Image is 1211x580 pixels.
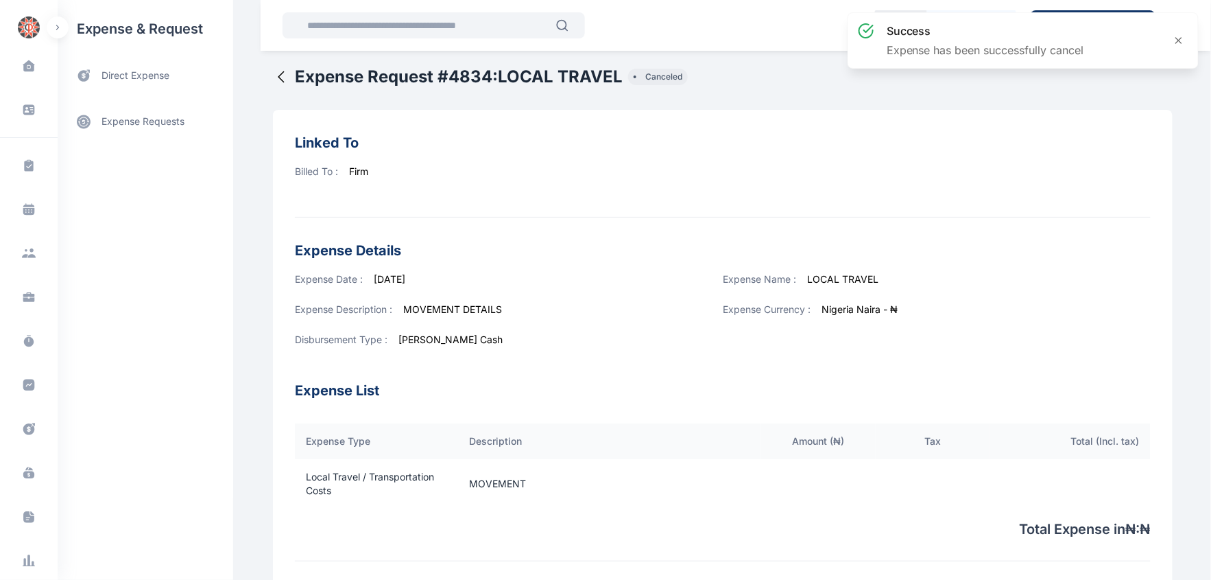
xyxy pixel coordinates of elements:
h3: Expense List [295,363,1151,402]
td: MOVEMENT [453,459,761,509]
a: direct expense [58,58,233,94]
th: Expense Type [295,424,453,459]
h3: success [887,23,1084,39]
span: Billed To : [295,165,338,177]
div: expense requests [58,94,233,138]
span: [PERSON_NAME] Cash [398,334,503,345]
span: Expense Description : [295,303,392,315]
span: LOCAL TRAVEL [807,273,878,285]
th: Description [453,424,761,459]
span: direct expense [101,69,169,83]
h3: Expense Details [295,240,1151,262]
td: Local Travel / Transportation Costs [295,459,453,509]
span: Expense Date : [295,273,363,285]
span: Firm [349,165,368,177]
li: Canceled [634,71,682,82]
th: Amount ( ₦ ) [761,424,876,459]
h3: Linked To [295,132,1151,154]
th: Tax [876,424,990,459]
button: Expense Request #4834:LOCAL TRAVELCanceled [273,66,688,88]
p: Expense has been successfully cancel [887,42,1084,58]
span: Disbursement Type : [295,334,387,345]
span: Expense Currency : [723,303,811,315]
h2: Expense Request # 4834 : LOCAL TRAVEL [295,66,623,88]
span: MOVEMENT DETAILS [403,303,502,315]
th: Total (Incl. tax) [990,424,1151,459]
span: Nigeria Naira - ₦ [822,303,898,315]
a: expense requests [58,105,233,138]
span: [DATE] [374,273,405,285]
p: Total Expense in ₦ : ₦ [295,509,1151,539]
span: Expense Name : [723,273,796,285]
